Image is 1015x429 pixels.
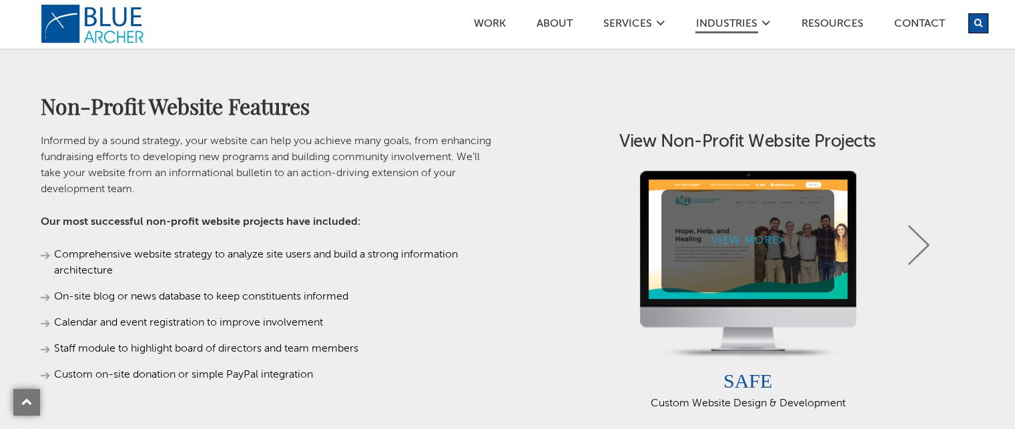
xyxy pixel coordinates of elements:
h3: View Non-Profit Website Projects [521,133,975,151]
a: Industries [695,19,758,33]
strong: Our most successful non-profit website projects have included: [41,217,361,228]
div: Custom Website Design & Development [521,396,975,412]
a: Next [908,225,930,265]
img: safe%2Dindustry%2Dhomepage.png [649,179,848,299]
a: SAFE [723,370,772,392]
li: Calendar and event registration to improve involvement [41,315,494,331]
a: Contact [894,19,946,33]
a: ABOUT [536,19,573,33]
li: On-site blog or news database to keep constituents informed [41,289,494,305]
a: logo [41,4,147,44]
a: Work [473,19,506,33]
a: View More [661,189,834,292]
h2: Non-Profit Website Features [41,95,494,117]
li: Comprehensive website strategy to analyze site users and build a strong information architecture [41,247,494,279]
a: Resources [801,19,864,33]
li: Staff module to highlight board of directors and team members [41,341,494,357]
li: Custom on-site donation or simple PayPal integration [41,367,494,383]
a: SERVICES [603,19,653,33]
p: Informed by a sound strategy, your website can help you achieve many goals, from enhancing fundra... [41,133,494,197]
